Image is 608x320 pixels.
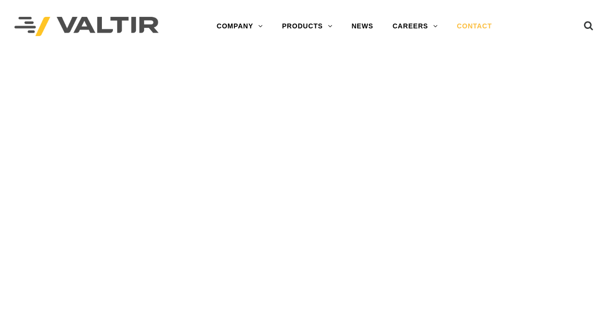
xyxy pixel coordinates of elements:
a: CONTACT [447,17,502,36]
img: Valtir [14,17,159,37]
a: NEWS [342,17,383,36]
a: PRODUCTS [273,17,342,36]
a: CAREERS [383,17,447,36]
a: COMPANY [207,17,273,36]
